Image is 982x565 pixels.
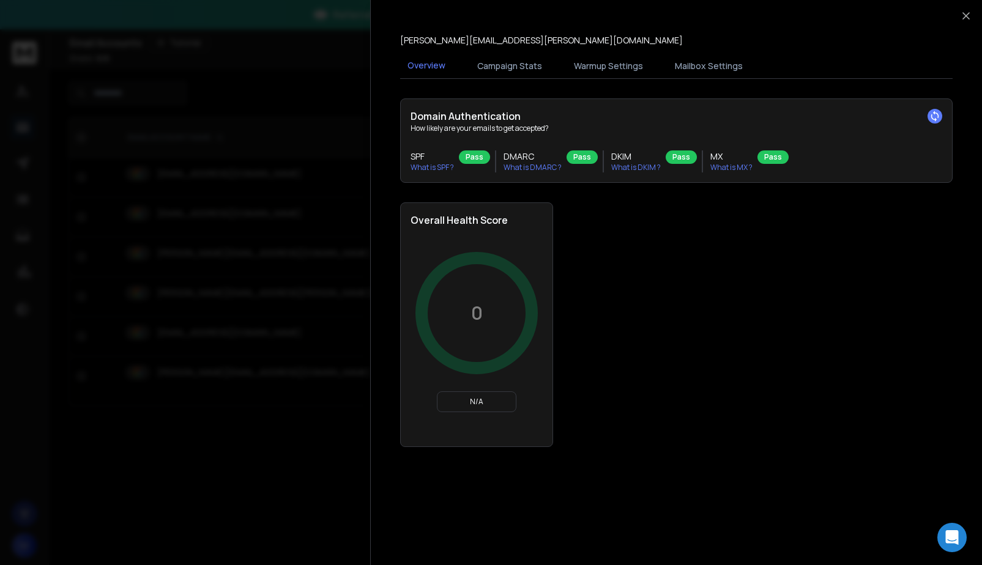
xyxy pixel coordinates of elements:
h3: MX [710,150,753,163]
button: Warmup Settings [567,53,650,79]
button: Campaign Stats [470,53,549,79]
p: How likely are your emails to get accepted? [411,124,942,133]
div: Pass [459,150,490,164]
div: Pass [757,150,789,164]
h3: DMARC [504,150,562,163]
p: What is DMARC ? [504,163,562,172]
p: What is DKIM ? [611,163,661,172]
div: Pass [567,150,598,164]
p: N/A [442,397,511,407]
div: Pass [666,150,697,164]
p: [PERSON_NAME][EMAIL_ADDRESS][PERSON_NAME][DOMAIN_NAME] [400,34,683,46]
h3: SPF [411,150,454,163]
h2: Overall Health Score [411,213,543,227]
h2: Domain Authentication [411,109,942,124]
p: 0 [471,302,483,324]
p: What is MX ? [710,163,753,172]
div: Open Intercom Messenger [937,523,967,552]
p: What is SPF ? [411,163,454,172]
button: Mailbox Settings [668,53,750,79]
button: Overview [400,52,453,80]
h3: DKIM [611,150,661,163]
